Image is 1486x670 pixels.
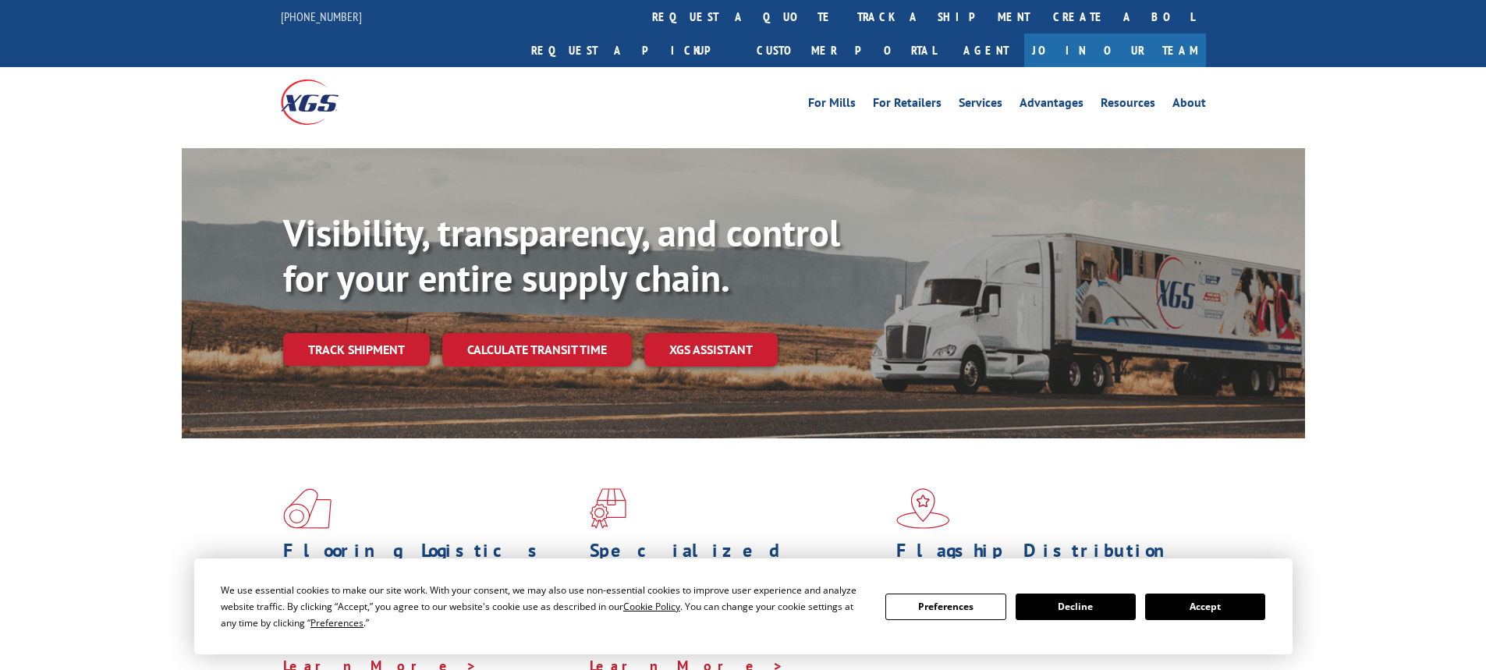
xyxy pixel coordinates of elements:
[644,333,778,367] a: XGS ASSISTANT
[808,97,856,114] a: For Mills
[1016,594,1136,620] button: Decline
[221,582,867,631] div: We use essential cookies to make our site work. With your consent, we may also use non-essential ...
[442,333,632,367] a: Calculate transit time
[310,616,364,629] span: Preferences
[520,34,745,67] a: Request a pickup
[194,558,1293,654] div: Cookie Consent Prompt
[623,600,680,613] span: Cookie Policy
[1101,97,1155,114] a: Resources
[885,594,1005,620] button: Preferences
[283,333,430,366] a: Track shipment
[1172,97,1206,114] a: About
[283,208,840,302] b: Visibility, transparency, and control for your entire supply chain.
[896,638,1091,656] a: Learn More >
[283,541,578,587] h1: Flooring Logistics Solutions
[1020,97,1083,114] a: Advantages
[1145,594,1265,620] button: Accept
[896,541,1191,587] h1: Flagship Distribution Model
[283,488,332,529] img: xgs-icon-total-supply-chain-intelligence-red
[959,97,1002,114] a: Services
[281,9,362,24] a: [PHONE_NUMBER]
[1024,34,1206,67] a: Join Our Team
[590,541,885,587] h1: Specialized Freight Experts
[590,488,626,529] img: xgs-icon-focused-on-flooring-red
[873,97,942,114] a: For Retailers
[948,34,1024,67] a: Agent
[745,34,948,67] a: Customer Portal
[896,488,950,529] img: xgs-icon-flagship-distribution-model-red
